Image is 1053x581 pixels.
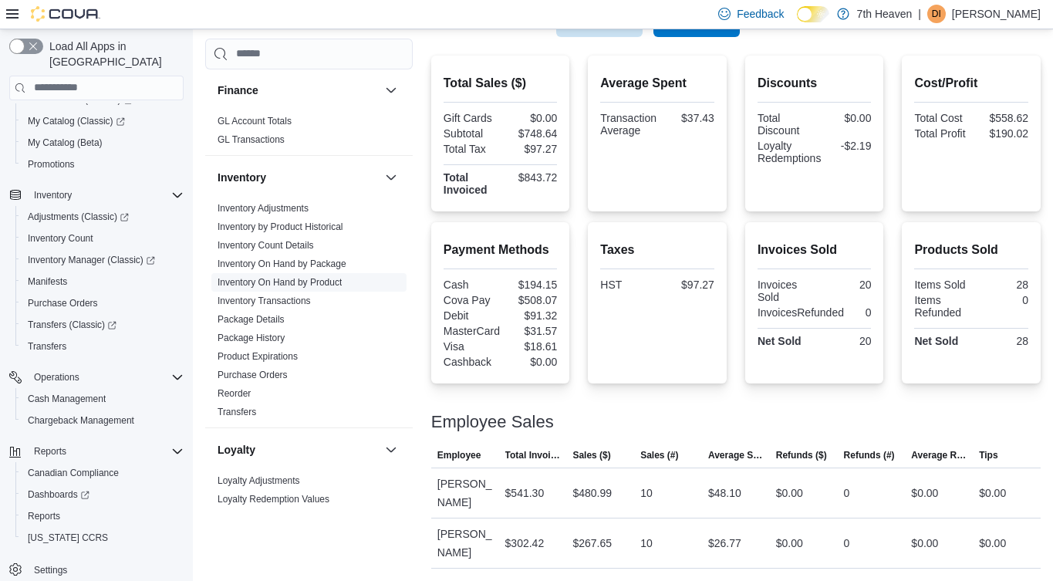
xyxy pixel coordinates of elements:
[776,449,827,461] span: Refunds ($)
[22,133,109,152] a: My Catalog (Beta)
[911,484,938,502] div: $0.00
[218,133,285,146] span: GL Transactions
[660,279,714,291] div: $97.27
[28,186,184,204] span: Inventory
[444,74,558,93] h2: Total Sales ($)
[28,414,134,427] span: Chargeback Management
[22,464,125,482] a: Canadian Compliance
[218,493,329,505] span: Loyalty Redemption Values
[505,449,561,461] span: Total Invoiced
[15,228,190,249] button: Inventory Count
[218,333,285,343] a: Package History
[776,534,803,552] div: $0.00
[857,5,913,23] p: 7th Heaven
[22,229,184,248] span: Inventory Count
[28,254,155,266] span: Inventory Manager (Classic)
[914,112,968,124] div: Total Cost
[914,241,1028,259] h2: Products Sold
[918,5,921,23] p: |
[504,279,558,291] div: $194.15
[218,407,256,417] a: Transfers
[22,390,184,408] span: Cash Management
[382,441,400,459] button: Loyalty
[911,534,938,552] div: $0.00
[22,485,96,504] a: Dashboards
[22,507,184,525] span: Reports
[15,484,190,505] a: Dashboards
[818,112,872,124] div: $0.00
[218,313,285,326] span: Package Details
[34,189,72,201] span: Inventory
[218,442,379,458] button: Loyalty
[382,81,400,100] button: Finance
[444,356,498,368] div: Cashback
[218,276,342,289] span: Inventory On Hand by Product
[28,561,73,579] a: Settings
[22,251,184,269] span: Inventory Manager (Classic)
[22,485,184,504] span: Dashboards
[504,340,558,353] div: $18.61
[844,484,850,502] div: 0
[31,6,100,22] img: Cova
[504,356,558,368] div: $0.00
[758,74,872,93] h2: Discounts
[218,475,300,486] a: Loyalty Adjustments
[22,411,184,430] span: Chargeback Management
[218,370,288,380] a: Purchase Orders
[444,127,498,140] div: Subtotal
[218,369,288,381] span: Purchase Orders
[218,388,251,399] a: Reorder
[218,258,346,269] a: Inventory On Hand by Package
[974,279,1028,291] div: 28
[572,484,612,502] div: $480.99
[708,534,741,552] div: $26.77
[974,112,1028,124] div: $558.62
[22,208,135,226] a: Adjustments (Classic)
[218,115,292,127] span: GL Account Totals
[28,232,93,245] span: Inventory Count
[28,393,106,405] span: Cash Management
[974,127,1028,140] div: $190.02
[15,271,190,292] button: Manifests
[708,484,741,502] div: $48.10
[218,240,314,251] a: Inventory Count Details
[28,510,60,522] span: Reports
[28,186,78,204] button: Inventory
[22,529,184,547] span: Washington CCRS
[444,241,558,259] h2: Payment Methods
[22,112,131,130] a: My Catalog (Classic)
[572,449,610,461] span: Sales ($)
[28,137,103,149] span: My Catalog (Beta)
[504,309,558,322] div: $91.32
[15,292,190,314] button: Purchase Orders
[600,279,654,291] div: HST
[22,316,184,334] span: Transfers (Classic)
[797,6,829,22] input: Dark Mode
[15,110,190,132] a: My Catalog (Classic)
[444,294,498,306] div: Cova Pay
[218,295,311,307] span: Inventory Transactions
[22,133,184,152] span: My Catalog (Beta)
[818,335,872,347] div: 20
[640,484,653,502] div: 10
[3,441,190,462] button: Reports
[952,5,1041,23] p: [PERSON_NAME]
[43,39,184,69] span: Load All Apps in [GEOGRAPHIC_DATA]
[218,332,285,344] span: Package History
[914,127,968,140] div: Total Profit
[505,534,545,552] div: $302.42
[979,449,997,461] span: Tips
[218,202,309,214] span: Inventory Adjustments
[444,112,498,124] div: Gift Cards
[218,203,309,214] a: Inventory Adjustments
[28,442,73,461] button: Reports
[218,116,292,127] a: GL Account Totals
[218,134,285,145] a: GL Transactions
[15,410,190,431] button: Chargeback Management
[504,143,558,155] div: $97.27
[914,279,968,291] div: Items Sold
[3,558,190,580] button: Settings
[708,449,764,461] span: Average Sale
[218,170,266,185] h3: Inventory
[444,309,498,322] div: Debit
